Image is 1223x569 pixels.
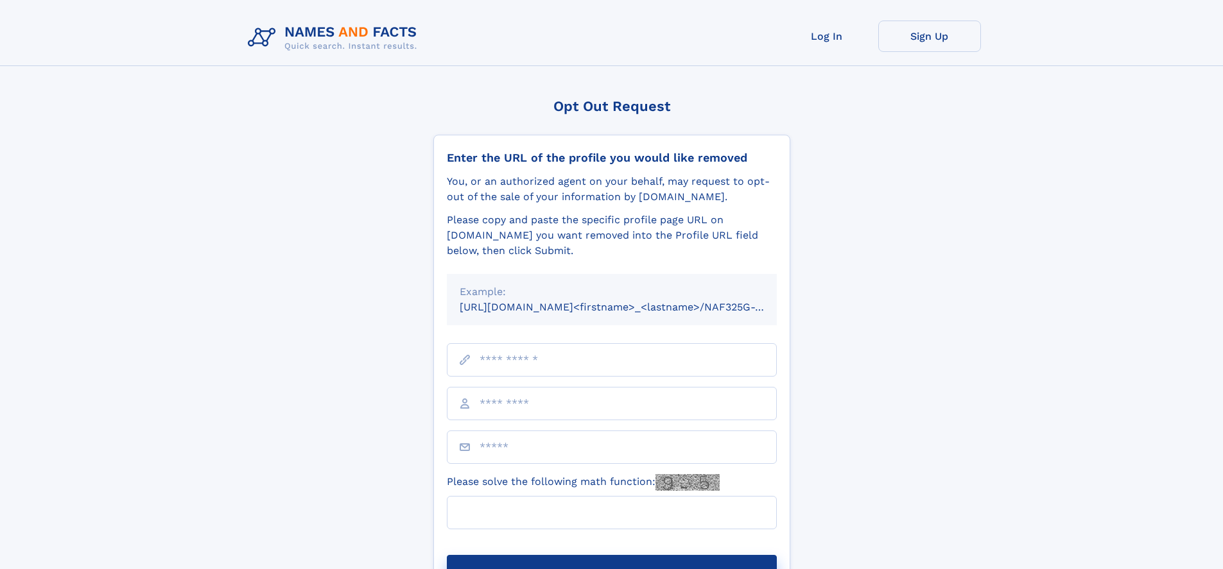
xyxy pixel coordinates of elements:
[776,21,878,52] a: Log In
[447,151,777,165] div: Enter the URL of the profile you would like removed
[243,21,428,55] img: Logo Names and Facts
[447,174,777,205] div: You, or an authorized agent on your behalf, may request to opt-out of the sale of your informatio...
[878,21,981,52] a: Sign Up
[433,98,790,114] div: Opt Out Request
[447,474,720,491] label: Please solve the following math function:
[447,212,777,259] div: Please copy and paste the specific profile page URL on [DOMAIN_NAME] you want removed into the Pr...
[460,301,801,313] small: [URL][DOMAIN_NAME]<firstname>_<lastname>/NAF325G-xxxxxxxx
[460,284,764,300] div: Example:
